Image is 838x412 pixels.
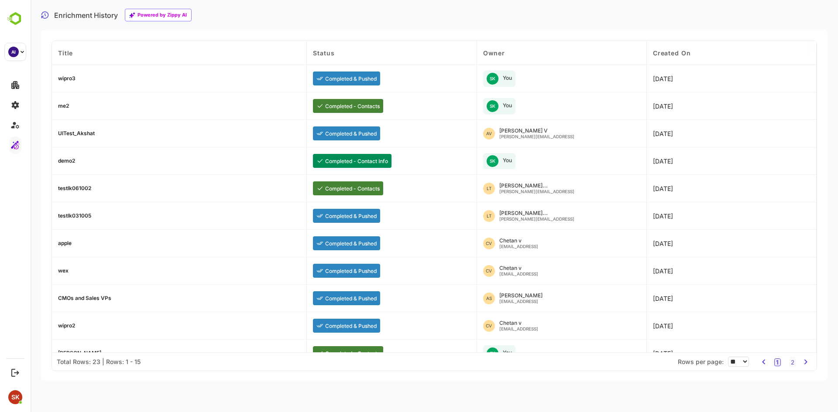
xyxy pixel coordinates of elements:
[483,265,495,277] div: CV
[499,293,543,298] div: [PERSON_NAME]
[58,213,91,218] div: testlk031005
[483,210,575,222] div: Lokesh Totakuri
[325,268,377,274] p: Completed & Pushed
[8,390,22,404] div: SK
[54,12,118,19] div: Enrichment History
[58,323,75,328] div: wipro2
[487,155,499,167] div: SK
[8,47,19,57] div: AI
[653,212,673,220] span: 2025-10-03
[325,295,377,302] p: Completed & Pushed
[483,71,516,87] div: You
[313,49,334,57] span: Status
[503,158,512,163] div: You
[9,367,21,378] button: Logout
[499,327,538,331] div: [EMAIL_ADDRESS]
[499,189,574,194] div: [PERSON_NAME][EMAIL_ADDRESS]
[483,293,543,304] div: amit swain
[58,186,91,191] div: testlk061002
[503,75,512,81] div: You
[503,350,512,355] div: You
[483,265,539,277] div: Chetan v
[325,75,377,82] p: Completed & Pushed
[503,103,512,108] div: You
[499,211,574,216] div: [PERSON_NAME]...
[137,13,187,17] div: Powered by Zippy AI
[487,100,499,112] div: SK
[499,238,538,243] div: Chetan v
[653,267,673,275] span: 2025-10-03
[325,323,377,329] p: Completed & Pushed
[57,358,141,365] div: Total Rows: 23 | Rows: 1 - 15
[325,103,380,109] p: Completed - Contacts
[653,295,673,302] span: 2025-10-03
[483,98,516,114] div: You
[58,296,111,301] div: CMOs and Sales VPs
[483,153,516,169] div: You
[653,130,673,137] span: 2025-10-14
[325,240,377,247] p: Completed & Pushed
[499,320,538,326] div: Chetan v
[325,350,380,357] p: Completed - Contacts
[653,49,690,57] span: Created On
[653,102,673,110] span: 2025-10-14
[653,75,673,82] span: 2025-10-14
[58,241,72,246] div: apple
[483,320,495,332] div: CV
[499,128,574,133] div: [PERSON_NAME] V
[483,320,539,332] div: Chetan v
[58,351,101,356] div: [PERSON_NAME]
[499,299,543,303] div: [EMAIL_ADDRESS]
[325,158,388,164] p: Completed - Contact Info
[483,238,495,249] div: CV
[58,268,69,273] div: wex
[653,322,673,330] span: 2025-10-03
[483,238,539,249] div: Chetan v
[483,210,495,222] div: LT
[58,158,75,163] div: demo2
[499,217,574,221] div: [PERSON_NAME][EMAIL_ADDRESS]
[653,350,673,357] span: 2025-10-03
[58,131,95,136] div: UITest_Akshat
[499,272,538,276] div: [EMAIL_ADDRESS]
[483,49,505,57] span: Owner
[653,185,673,192] span: 2025-10-06
[774,358,781,366] button: 1
[483,293,495,304] div: AS
[483,128,495,140] div: AV
[499,134,574,139] div: [PERSON_NAME][EMAIL_ADDRESS]
[4,10,27,27] img: BambooboxLogoMark.f1c84d78b4c51b1a7b5f700c9845e183.svg
[487,347,499,359] div: SK
[653,157,673,165] span: 2025-10-07
[325,185,380,192] p: Completed - Contacts
[483,183,575,194] div: Lokesh Totakuri
[58,76,76,81] div: wipro3
[653,240,673,247] span: 2025-10-03
[499,266,538,271] div: Chetan v
[499,244,538,249] div: [EMAIL_ADDRESS]
[325,130,377,137] p: Completed & Pushed
[487,73,499,85] div: SK
[58,49,73,57] span: Title
[325,213,377,219] p: Completed & Pushed
[790,357,796,368] button: 2
[483,128,575,140] div: Akshat V
[678,358,724,365] span: Rows per page:
[483,183,495,194] div: LT
[483,345,516,361] div: You
[499,183,574,188] div: [PERSON_NAME]...
[58,103,69,109] div: me2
